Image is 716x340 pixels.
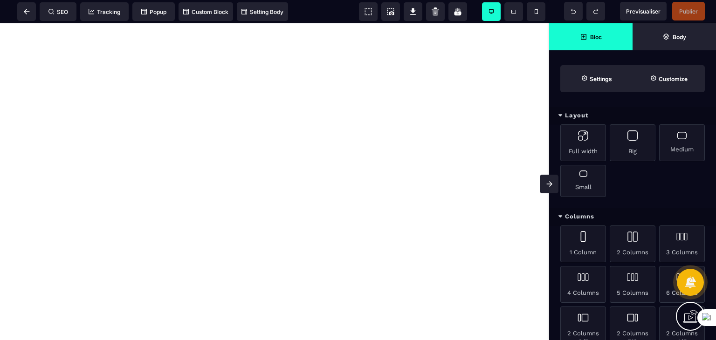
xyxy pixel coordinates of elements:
div: Columns [549,208,716,225]
div: Layout [549,107,716,124]
span: Setting Body [241,8,283,15]
span: Previsualiser [626,8,661,15]
span: View components [359,2,378,21]
div: Small [560,165,606,197]
span: Settings [560,65,633,92]
span: Custom Block [183,8,228,15]
span: Publier [679,8,698,15]
strong: Settings [590,75,612,82]
strong: Bloc [590,34,602,41]
div: 1 Column [560,225,606,262]
span: Preview [620,2,667,20]
div: 6 Columns [659,266,705,303]
span: Tracking [89,8,120,15]
span: Open Layer Manager [633,23,716,50]
div: 4 Columns [560,266,606,303]
div: Full width [560,124,606,161]
div: 3 Columns [659,225,705,262]
div: Big [610,124,655,161]
span: Open Style Manager [633,65,705,92]
span: Popup [141,8,166,15]
span: Screenshot [381,2,400,21]
span: Open Blocks [549,23,633,50]
div: Medium [659,124,705,161]
strong: Customize [659,75,688,82]
div: 5 Columns [610,266,655,303]
span: SEO [48,8,68,15]
div: 2 Columns [610,225,655,262]
strong: Body [673,34,686,41]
